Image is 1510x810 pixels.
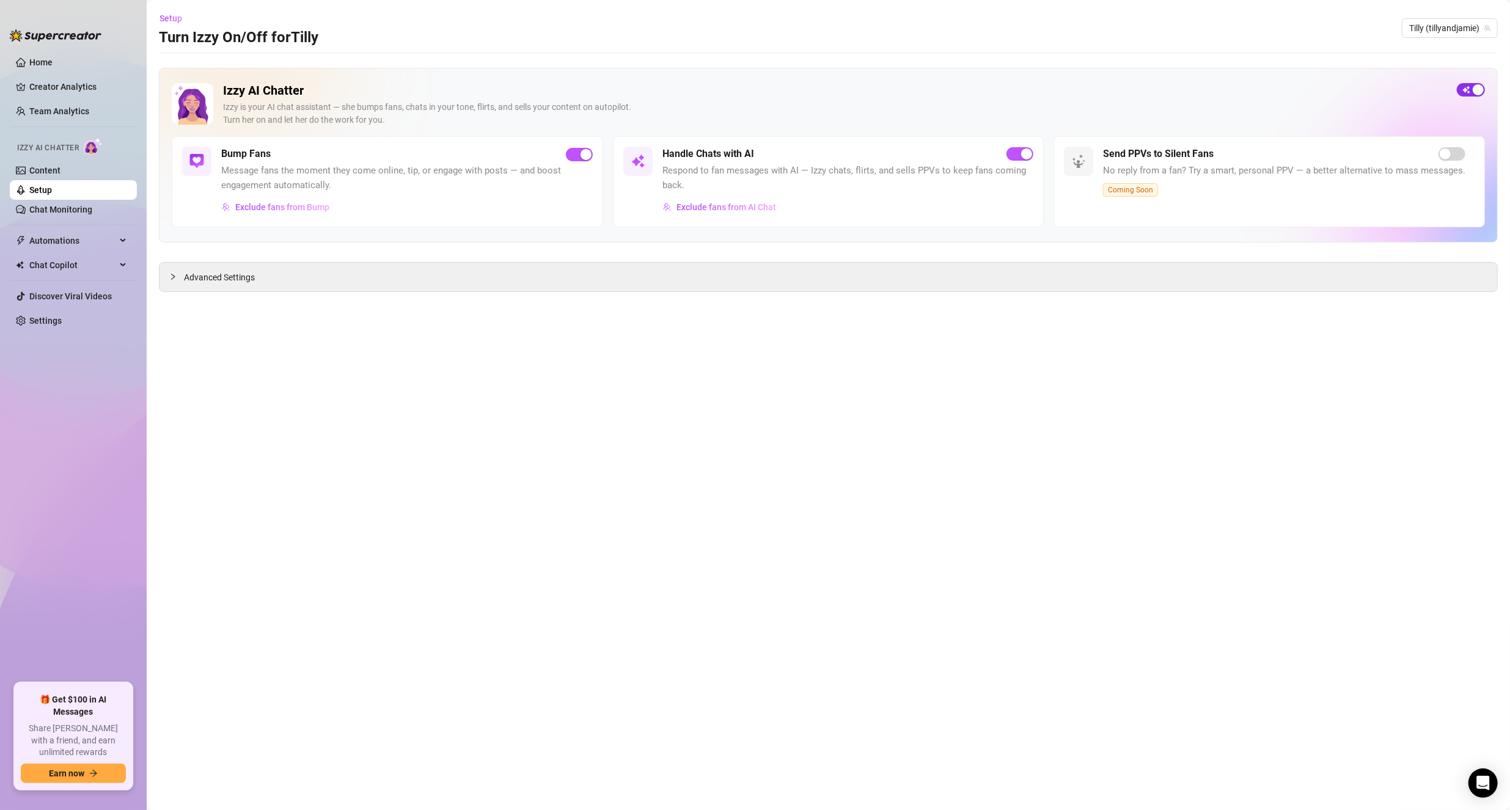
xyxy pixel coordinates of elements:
span: Exclude fans from AI Chat [676,202,776,212]
img: svg%3e [663,203,672,211]
span: Izzy AI Chatter [17,142,79,154]
a: Settings [29,316,62,326]
img: AI Chatter [84,137,103,155]
span: No reply from a fan? Try a smart, personal PPV — a better alternative to mass messages. [1103,164,1465,178]
a: Creator Analytics [29,77,127,97]
span: Advanced Settings [184,271,255,284]
img: svg%3e [222,203,230,211]
img: Chat Copilot [16,261,24,269]
span: arrow-right [89,769,98,778]
h5: Bump Fans [221,147,271,161]
a: Team Analytics [29,106,89,116]
span: Message fans the moment they come online, tip, or engage with posts — and boost engagement automa... [221,164,593,192]
h5: Send PPVs to Silent Fans [1103,147,1214,161]
img: svg%3e [631,154,645,169]
span: Earn now [49,768,84,778]
div: Izzy is your AI chat assistant — she bumps fans, chats in your tone, flirts, and sells your conte... [223,101,1447,126]
button: Exclude fans from Bump [221,197,330,217]
h5: Handle Chats with AI [662,147,754,161]
span: collapsed [169,273,177,280]
a: Discover Viral Videos [29,291,112,301]
img: logo-BBDzfeDw.svg [10,29,101,42]
a: Home [29,57,53,67]
div: Open Intercom Messenger [1468,768,1498,798]
button: Setup [159,9,192,28]
span: Automations [29,231,116,250]
span: Coming Soon [1103,183,1158,197]
span: Setup [159,13,182,23]
div: collapsed [169,270,184,283]
span: Chat Copilot [29,255,116,275]
img: svg%3e [189,154,204,169]
a: Chat Monitoring [29,205,92,214]
span: Respond to fan messages with AI — Izzy chats, flirts, and sells PPVs to keep fans coming back. [662,164,1034,192]
img: svg%3e [1071,154,1086,169]
span: 🎁 Get $100 in AI Messages [21,694,126,718]
img: Izzy AI Chatter [172,83,213,125]
span: Exclude fans from Bump [235,202,329,212]
span: team [1484,24,1491,32]
span: thunderbolt [16,236,26,246]
button: Earn nowarrow-right [21,764,126,783]
span: Tilly (tillyandjamie) [1409,19,1490,37]
a: Setup [29,185,52,195]
button: Exclude fans from AI Chat [662,197,777,217]
a: Content [29,166,60,175]
h2: Izzy AI Chatter [223,83,1447,98]
h3: Turn Izzy On/Off for Tilly [159,28,318,48]
span: Share [PERSON_NAME] with a friend, and earn unlimited rewards [21,723,126,759]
